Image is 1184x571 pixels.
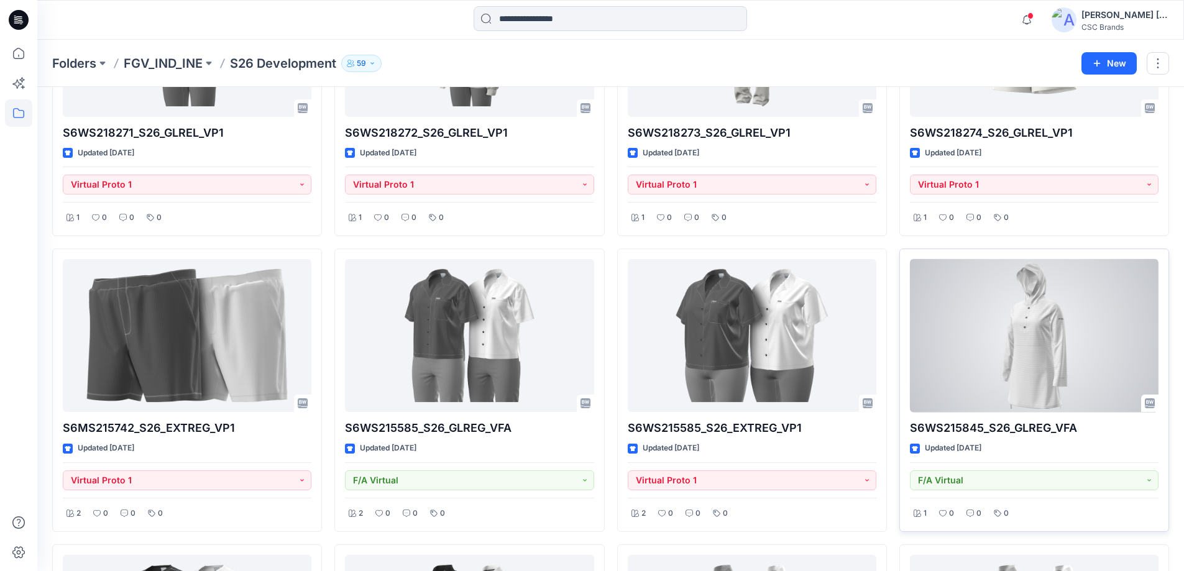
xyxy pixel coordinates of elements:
[1081,7,1168,22] div: [PERSON_NAME] [PERSON_NAME]
[103,507,108,520] p: 0
[925,442,981,455] p: Updated [DATE]
[668,507,673,520] p: 0
[131,507,135,520] p: 0
[124,55,203,72] a: FGV_IND_INE
[359,211,362,224] p: 1
[345,259,594,413] a: S6WS215585_S26_GLREG_VFA
[102,211,107,224] p: 0
[230,55,336,72] p: S26 Development
[439,211,444,224] p: 0
[643,442,699,455] p: Updated [DATE]
[924,507,927,520] p: 1
[949,211,954,224] p: 0
[360,147,416,160] p: Updated [DATE]
[976,211,981,224] p: 0
[910,259,1159,413] a: S6WS215845_S26_GLREG_VFA
[63,259,311,413] a: S6MS215742_S26_EXTREG_VP1
[1052,7,1076,32] img: avatar
[440,507,445,520] p: 0
[910,124,1159,142] p: S6WS218274_S26_GLREL_VP1
[360,442,416,455] p: Updated [DATE]
[1081,52,1137,75] button: New
[345,419,594,437] p: S6WS215585_S26_GLREG_VFA
[157,211,162,224] p: 0
[357,57,366,70] p: 59
[641,507,646,520] p: 2
[925,147,981,160] p: Updated [DATE]
[52,55,96,72] a: Folders
[63,419,311,437] p: S6MS215742_S26_EXTREG_VP1
[641,211,645,224] p: 1
[910,419,1159,437] p: S6WS215845_S26_GLREG_VFA
[949,507,954,520] p: 0
[78,147,134,160] p: Updated [DATE]
[345,124,594,142] p: S6WS218272_S26_GLREL_VP1
[413,507,418,520] p: 0
[359,507,363,520] p: 2
[667,211,672,224] p: 0
[694,211,699,224] p: 0
[628,124,876,142] p: S6WS218273_S26_GLREL_VP1
[158,507,163,520] p: 0
[924,211,927,224] p: 1
[695,507,700,520] p: 0
[628,259,876,413] a: S6WS215585_S26_EXTREG_VP1
[76,211,80,224] p: 1
[78,442,134,455] p: Updated [DATE]
[1081,22,1168,32] div: CSC Brands
[129,211,134,224] p: 0
[76,507,81,520] p: 2
[976,507,981,520] p: 0
[723,507,728,520] p: 0
[385,507,390,520] p: 0
[384,211,389,224] p: 0
[341,55,382,72] button: 59
[722,211,727,224] p: 0
[63,124,311,142] p: S6WS218271_S26_GLREL_VP1
[1004,507,1009,520] p: 0
[628,419,876,437] p: S6WS215585_S26_EXTREG_VP1
[1004,211,1009,224] p: 0
[643,147,699,160] p: Updated [DATE]
[411,211,416,224] p: 0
